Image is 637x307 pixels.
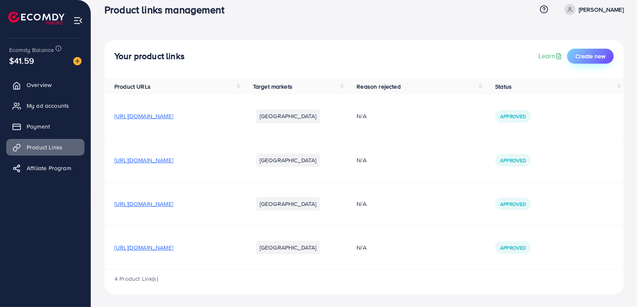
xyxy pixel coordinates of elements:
[104,4,231,16] h3: Product links management
[256,241,320,254] li: [GEOGRAPHIC_DATA]
[357,200,366,208] span: N/A
[9,54,34,67] span: $41.59
[602,270,631,301] iframe: Chat
[538,51,564,61] a: Learn
[114,82,151,91] span: Product URLs
[27,143,62,151] span: Product Links
[256,197,320,210] li: [GEOGRAPHIC_DATA]
[6,139,84,156] a: Product Links
[357,156,366,164] span: N/A
[567,49,614,64] button: Create new
[500,157,526,164] span: Approved
[500,244,526,251] span: Approved
[357,243,366,252] span: N/A
[114,112,173,120] span: [URL][DOMAIN_NAME]
[256,153,320,167] li: [GEOGRAPHIC_DATA]
[500,201,526,208] span: Approved
[6,77,84,93] a: Overview
[73,57,82,65] img: image
[6,118,84,135] a: Payment
[579,5,624,15] p: [PERSON_NAME]
[114,156,173,164] span: [URL][DOMAIN_NAME]
[27,164,71,172] span: Affiliate Program
[253,82,292,91] span: Target markets
[500,113,526,120] span: Approved
[27,81,52,89] span: Overview
[73,16,83,25] img: menu
[256,109,320,123] li: [GEOGRAPHIC_DATA]
[8,12,64,25] img: logo
[575,52,605,60] span: Create new
[9,46,54,54] span: Ecomdy Balance
[114,275,158,283] span: 4 Product Link(s)
[27,102,69,110] span: My ad accounts
[114,243,173,252] span: [URL][DOMAIN_NAME]
[6,160,84,176] a: Affiliate Program
[6,97,84,114] a: My ad accounts
[114,51,185,62] h4: Your product links
[114,200,173,208] span: [URL][DOMAIN_NAME]
[495,82,512,91] span: Status
[561,4,624,15] a: [PERSON_NAME]
[357,112,366,120] span: N/A
[27,122,50,131] span: Payment
[357,82,400,91] span: Reason rejected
